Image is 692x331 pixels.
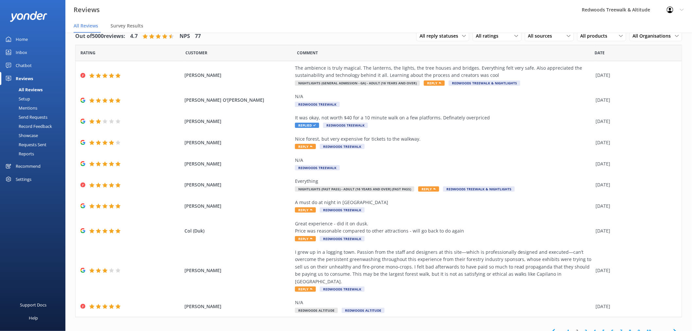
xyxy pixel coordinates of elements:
[596,181,674,188] div: [DATE]
[596,118,674,125] div: [DATE]
[295,64,593,79] div: The ambience is truly magical. The lanterns, the lights, the tree houses and bridges. Everything ...
[342,308,385,313] span: Redwoods Altitude
[4,85,43,94] div: All Reviews
[184,202,292,210] span: [PERSON_NAME]
[184,303,292,310] span: [PERSON_NAME]
[184,227,292,235] span: Col (Duk)
[596,202,674,210] div: [DATE]
[295,236,316,241] span: Reply
[130,32,138,41] h4: 4.7
[4,113,65,122] a: Send Requests
[4,149,65,158] a: Reports
[297,50,318,56] span: Question
[4,85,65,94] a: All Reviews
[80,50,95,56] span: Date
[295,123,319,128] span: Replied
[295,165,340,170] span: Redwoods Treewalk
[424,80,445,86] span: Reply
[185,50,207,56] span: Date
[4,131,65,140] a: Showcase
[184,181,292,188] span: [PERSON_NAME]
[74,5,100,15] h3: Reviews
[184,267,292,274] span: [PERSON_NAME]
[4,122,52,131] div: Record Feedback
[4,94,30,103] div: Setup
[596,139,674,146] div: [DATE]
[320,287,365,292] span: Redwoods Treewalk
[320,207,365,213] span: Redwoods Treewalk
[476,32,502,40] span: All ratings
[295,287,316,292] span: Reply
[184,72,292,79] span: [PERSON_NAME]
[449,80,520,86] span: Redwoods Treewalk & Nightlights
[596,96,674,104] div: [DATE]
[295,199,593,206] div: A must do at night in [GEOGRAPHIC_DATA]
[29,311,38,324] div: Help
[596,267,674,274] div: [DATE]
[16,59,32,72] div: Chatbot
[184,96,292,104] span: [PERSON_NAME] O'[PERSON_NAME]
[75,32,125,41] h4: Out of 5000 reviews:
[4,122,65,131] a: Record Feedback
[4,113,47,122] div: Send Requests
[320,236,365,241] span: Redwoods Treewalk
[4,94,65,103] a: Setup
[295,308,338,313] span: Redwoods Altitude
[595,50,605,56] span: Date
[16,46,27,59] div: Inbox
[443,186,515,192] span: Redwoods Treewalk & Nightlights
[4,103,37,113] div: Mentions
[596,72,674,79] div: [DATE]
[4,140,65,149] a: Requests Sent
[184,139,292,146] span: [PERSON_NAME]
[16,173,31,186] div: Settings
[320,144,365,149] span: Redwoods Treewalk
[323,123,368,128] span: Redwoods Treewalk
[4,131,38,140] div: Showcase
[528,32,556,40] span: All sources
[184,160,292,167] span: [PERSON_NAME]
[295,220,593,235] div: Great experience - did it on dusk. Price was reasonable compared to other attractions - will go b...
[295,178,593,185] div: Everything
[16,33,28,46] div: Home
[295,157,593,164] div: N/A
[596,227,674,235] div: [DATE]
[4,140,46,149] div: Requests Sent
[295,102,340,107] span: Redwoods Treewalk
[195,32,201,41] h4: 77
[4,149,34,158] div: Reports
[295,93,593,100] div: N/A
[184,118,292,125] span: [PERSON_NAME]
[16,72,33,85] div: Reviews
[295,249,593,285] div: I grew up in a logging town. Passion from the staff and designers at this site—which is professio...
[633,32,675,40] span: All Organisations
[420,32,462,40] span: All reply statuses
[596,303,674,310] div: [DATE]
[295,299,593,306] div: N/A
[10,11,47,22] img: yonder-white-logo.png
[580,32,612,40] span: All products
[418,186,439,192] span: Reply
[295,186,414,192] span: Nightlights (Fast Pass) - Adult (16 years and over) (fast pass)
[20,298,47,311] div: Support Docs
[596,160,674,167] div: [DATE]
[4,103,65,113] a: Mentions
[295,135,593,143] div: Nice forest, but very expensive for tickets to the walkway.
[16,160,41,173] div: Recommend
[295,114,593,121] div: It was okay, not worth $40 for a 10 minute walk on a few platforms. Definately overpriced
[111,23,143,29] span: Survey Results
[180,32,190,41] h4: NPS
[295,207,316,213] span: Reply
[295,144,316,149] span: Reply
[74,23,98,29] span: All Reviews
[295,80,420,86] span: Nightlights (General Admission - GA) - Adult (16 years and over)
